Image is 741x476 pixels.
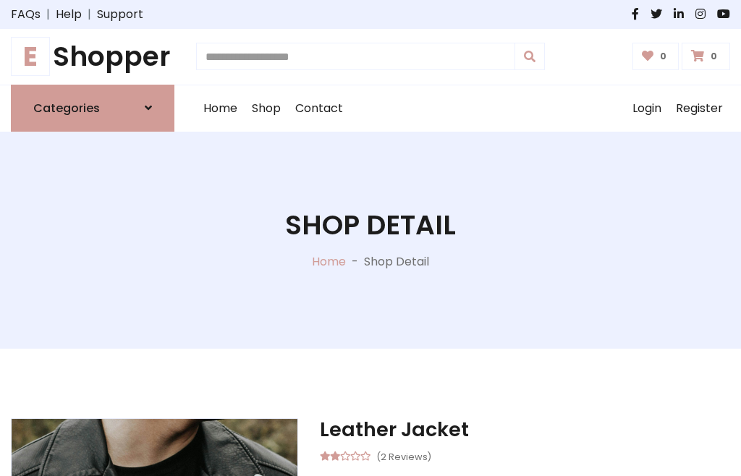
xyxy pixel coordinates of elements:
[312,253,346,270] a: Home
[11,41,174,73] a: EShopper
[56,6,82,23] a: Help
[682,43,730,70] a: 0
[11,41,174,73] h1: Shopper
[288,85,350,132] a: Contact
[245,85,288,132] a: Shop
[196,85,245,132] a: Home
[41,6,56,23] span: |
[656,50,670,63] span: 0
[376,447,431,464] small: (2 Reviews)
[285,209,456,242] h1: Shop Detail
[346,253,364,271] p: -
[669,85,730,132] a: Register
[707,50,721,63] span: 0
[33,101,100,115] h6: Categories
[320,418,730,441] h3: Leather Jacket
[11,85,174,132] a: Categories
[632,43,679,70] a: 0
[97,6,143,23] a: Support
[82,6,97,23] span: |
[11,37,50,76] span: E
[364,253,429,271] p: Shop Detail
[11,6,41,23] a: FAQs
[625,85,669,132] a: Login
